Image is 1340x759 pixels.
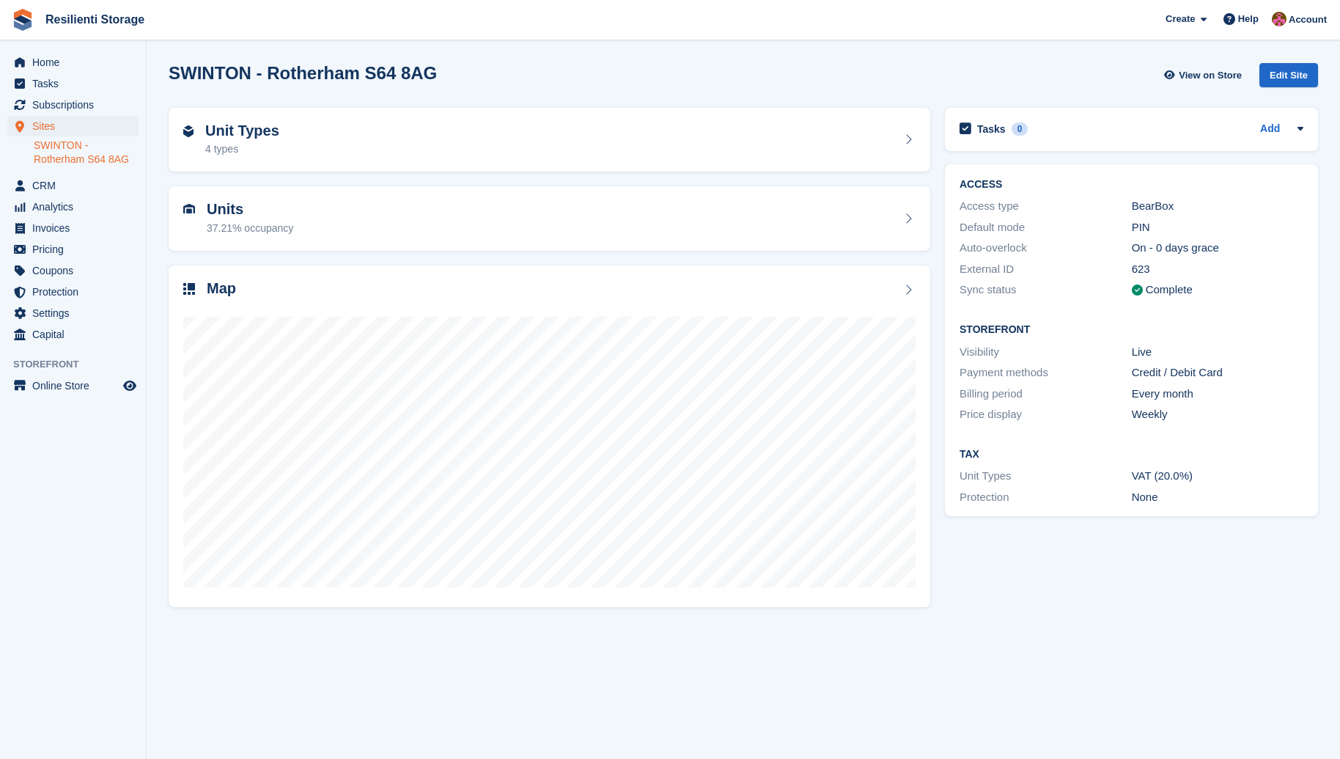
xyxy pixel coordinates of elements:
[121,377,139,395] a: Preview store
[1132,489,1304,506] div: None
[32,324,120,345] span: Capital
[960,324,1303,336] h2: Storefront
[32,375,120,396] span: Online Store
[1132,219,1304,236] div: PIN
[207,280,236,297] h2: Map
[32,95,120,115] span: Subscriptions
[1162,63,1248,87] a: View on Store
[1132,240,1304,257] div: On - 0 days grace
[960,489,1132,506] div: Protection
[1259,63,1318,93] a: Edit Site
[960,240,1132,257] div: Auto-overlock
[1012,122,1028,136] div: 0
[1132,198,1304,215] div: BearBox
[960,219,1132,236] div: Default mode
[32,303,120,323] span: Settings
[7,73,139,94] a: menu
[169,265,930,608] a: Map
[32,116,120,136] span: Sites
[40,7,150,32] a: Resilienti Storage
[7,260,139,281] a: menu
[1260,121,1280,138] a: Add
[7,375,139,396] a: menu
[32,282,120,302] span: Protection
[7,303,139,323] a: menu
[32,260,120,281] span: Coupons
[1132,468,1304,485] div: VAT (20.0%)
[207,201,293,218] h2: Units
[7,324,139,345] a: menu
[183,125,194,137] img: unit-type-icn-2b2737a686de81e16bb02015468b77c625bbabd49415b5ef34ead5e3b44a266d.svg
[1289,12,1327,27] span: Account
[169,186,930,251] a: Units 37.21% occupancy
[13,357,146,372] span: Storefront
[960,179,1303,191] h2: ACCESS
[7,175,139,196] a: menu
[1132,261,1304,278] div: 623
[1132,344,1304,361] div: Live
[1146,282,1193,298] div: Complete
[1166,12,1195,26] span: Create
[32,197,120,217] span: Analytics
[960,344,1132,361] div: Visibility
[183,204,195,214] img: unit-icn-7be61d7bf1b0ce9d3e12c5938cc71ed9869f7b940bace4675aadf7bd6d80202e.svg
[207,221,293,236] div: 37.21% occupancy
[1132,386,1304,403] div: Every month
[32,239,120,260] span: Pricing
[205,122,279,139] h2: Unit Types
[32,175,120,196] span: CRM
[7,116,139,136] a: menu
[960,468,1132,485] div: Unit Types
[7,95,139,115] a: menu
[1132,364,1304,381] div: Credit / Debit Card
[32,218,120,238] span: Invoices
[169,108,930,172] a: Unit Types 4 types
[205,142,279,157] div: 4 types
[1238,12,1259,26] span: Help
[960,386,1132,403] div: Billing period
[12,9,34,31] img: stora-icon-8386f47178a22dfd0bd8f6a31ec36ba5ce8667c1dd55bd0f319d3a0aa187defe.svg
[7,239,139,260] a: menu
[183,283,195,295] img: map-icn-33ee37083ee616e46c38cad1a60f524a97daa1e2b2c8c0bc3eb3415660979fc1.svg
[7,52,139,73] a: menu
[7,218,139,238] a: menu
[960,364,1132,381] div: Payment methods
[977,122,1006,136] h2: Tasks
[34,139,139,166] a: SWINTON - Rotherham S64 8AG
[960,282,1132,298] div: Sync status
[1179,68,1242,83] span: View on Store
[960,449,1303,461] h2: Tax
[7,197,139,217] a: menu
[1132,406,1304,423] div: Weekly
[1272,12,1286,26] img: Kerrie Whiteley
[960,406,1132,423] div: Price display
[960,261,1132,278] div: External ID
[32,52,120,73] span: Home
[1259,63,1318,87] div: Edit Site
[32,73,120,94] span: Tasks
[169,63,437,83] h2: SWINTON - Rotherham S64 8AG
[7,282,139,302] a: menu
[960,198,1132,215] div: Access type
